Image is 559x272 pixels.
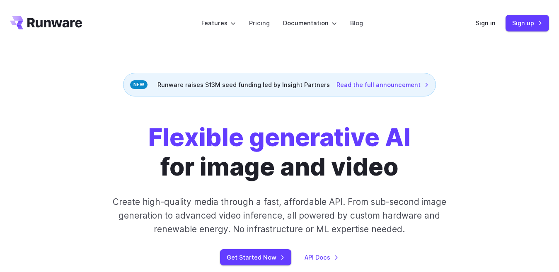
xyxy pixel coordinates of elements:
[249,18,270,28] a: Pricing
[350,18,363,28] a: Blog
[220,249,291,265] a: Get Started Now
[336,80,429,89] a: Read the full announcement
[201,18,236,28] label: Features
[148,123,411,152] strong: Flexible generative AI
[123,73,436,96] div: Runware raises $13M seed funding led by Insight Partners
[305,253,339,262] a: API Docs
[148,123,411,182] h1: for image and video
[10,16,82,29] a: Go to /
[107,195,452,236] p: Create high-quality media through a fast, affordable API. From sub-second image generation to adv...
[283,18,337,28] label: Documentation
[506,15,549,31] a: Sign up
[476,18,496,28] a: Sign in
